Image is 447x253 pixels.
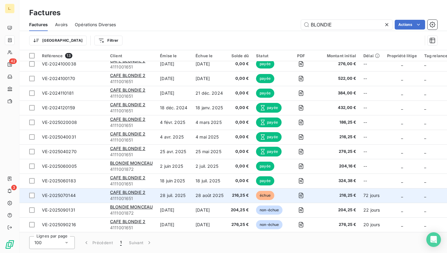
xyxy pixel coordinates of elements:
[360,100,383,115] td: --
[192,115,227,130] td: 4 mars 2025
[424,61,426,66] span: _
[360,130,383,144] td: --
[75,22,116,28] span: Opérations Diverses
[231,149,249,155] span: 0,00 €
[401,178,403,183] span: _
[231,105,249,111] span: 0,00 €
[156,159,192,174] td: 2 juin 2025
[256,220,282,229] span: non-échue
[256,53,282,58] div: Statut
[156,86,192,100] td: [DATE]
[196,53,223,58] div: Échue le
[110,131,145,136] span: CAFE BLONDIE 2
[42,207,75,213] span: VE-2025090131
[160,53,188,58] div: Émise le
[120,240,122,246] span: 1
[156,174,192,188] td: 18 juin 2025
[424,90,426,96] span: _
[80,236,116,249] button: Précédent
[424,105,426,110] span: _
[231,163,249,169] span: 0,00 €
[110,79,153,85] span: 4111001651
[110,210,153,216] span: 4111001872
[110,225,153,231] span: 4111001651
[125,236,156,249] button: Suivant
[156,217,192,232] td: [DATE]
[42,90,74,96] span: VE-2024110181
[256,74,274,83] span: payée
[110,166,153,172] span: 4111001872
[360,144,383,159] td: --
[94,36,122,45] button: Filtrer
[42,163,77,169] span: VE-2025060005
[192,86,227,100] td: 21 déc. 2024
[401,61,403,66] span: _
[156,115,192,130] td: 4 févr. 2025
[256,147,282,156] span: payée
[156,144,192,159] td: 25 avr. 2025
[192,159,227,174] td: 2 juil. 2025
[256,206,282,215] span: non-échue
[192,174,227,188] td: 18 juil. 2025
[320,134,356,140] span: 216,25 €
[34,240,42,246] span: 100
[156,71,192,86] td: [DATE]
[192,100,227,115] td: 18 janv. 2025
[156,130,192,144] td: 4 avr. 2025
[387,53,417,58] div: Propriété litige
[192,144,227,159] td: 25 mai 2025
[42,61,76,66] span: VE-2024100038
[42,134,76,139] span: VE-2025040031
[110,64,153,70] span: 4111001651
[5,240,15,249] img: Logo LeanPay
[42,76,75,81] span: VE-2024100170
[401,120,403,125] span: _
[401,222,403,227] span: _
[424,149,426,154] span: _
[424,134,426,139] span: _
[55,22,68,28] span: Avoirs
[401,90,403,96] span: _
[42,105,75,110] span: VE-2024120159
[192,57,227,71] td: [DATE]
[424,222,426,227] span: _
[360,86,383,100] td: --
[395,20,425,30] button: Actions
[192,217,227,232] td: [DATE]
[110,73,145,78] span: CAFE BLONDIE 2
[116,236,125,249] button: 1
[320,149,356,155] span: 276,25 €
[426,232,441,247] div: Open Intercom Messenger
[110,117,145,122] span: CAFE BLONDIE 2
[192,130,227,144] td: 4 mai 2025
[29,22,48,28] span: Factures
[231,76,249,82] span: 0,00 €
[320,178,356,184] span: 324,38 €
[256,89,274,98] span: payée
[11,185,17,190] span: 3
[110,181,153,187] span: 4111001651
[29,36,87,45] button: [GEOGRAPHIC_DATA]
[320,105,356,111] span: 432,00 €
[110,175,145,180] span: CAFE BLONDIE 2
[29,7,61,18] h3: Factures
[256,103,282,113] span: payée
[9,58,17,64] span: 42
[401,105,403,110] span: _
[301,20,392,30] input: Rechercher
[110,93,153,99] span: 4111001651
[110,219,145,224] span: CAFE BLONDIE 2
[320,90,356,96] span: 384,00 €
[231,90,249,96] span: 0,00 €
[156,203,192,217] td: [DATE]
[192,71,227,86] td: [DATE]
[360,57,383,71] td: --
[256,191,274,200] span: échue
[156,188,192,203] td: 28 juil. 2025
[290,53,312,58] div: PDF
[424,120,426,125] span: _
[156,57,192,71] td: [DATE]
[192,203,227,217] td: [DATE]
[110,152,153,158] span: 4111001651
[231,178,249,184] span: 0,00 €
